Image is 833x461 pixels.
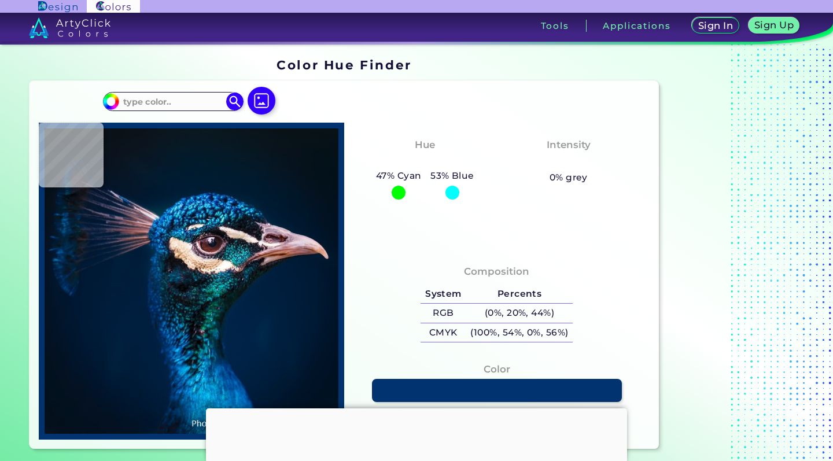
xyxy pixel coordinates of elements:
[547,137,591,153] h4: Intensity
[426,168,478,183] h5: 53% Blue
[392,154,458,168] h3: Cyan-Blue
[694,19,737,33] a: Sign In
[550,170,588,185] h5: 0% grey
[38,1,77,12] img: ArtyClick Design logo
[543,154,594,168] h3: Vibrant
[756,21,792,29] h5: Sign Up
[541,21,569,30] h3: Tools
[119,94,227,109] input: type color..
[277,56,411,73] h1: Color Hue Finder
[603,21,670,30] h3: Applications
[415,137,435,153] h4: Hue
[700,21,732,30] h5: Sign In
[464,263,529,280] h4: Composition
[466,304,573,323] h5: (0%, 20%, 44%)
[29,17,110,38] img: logo_artyclick_colors_white.svg
[473,406,521,420] h3: #00336F
[751,19,797,33] a: Sign Up
[248,87,275,115] img: icon picture
[371,168,426,183] h5: 47% Cyan
[226,93,244,110] img: icon search
[206,408,627,460] iframe: Advertisement
[484,361,510,378] h4: Color
[45,128,338,434] img: img_pavlin.jpg
[421,285,466,304] h5: System
[466,285,573,304] h5: Percents
[421,323,466,342] h5: CMYK
[421,304,466,323] h5: RGB
[466,323,573,342] h5: (100%, 54%, 0%, 56%)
